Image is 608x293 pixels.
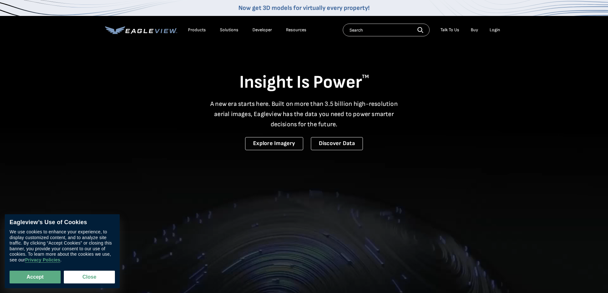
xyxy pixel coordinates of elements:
[64,271,115,283] button: Close
[238,4,370,12] a: Now get 3D models for virtually every property!
[252,27,272,33] a: Developer
[245,137,303,150] a: Explore Imagery
[105,71,503,94] h1: Insight Is Power
[362,74,369,80] sup: TM
[188,27,206,33] div: Products
[10,271,61,283] button: Accept
[490,27,500,33] div: Login
[220,27,238,33] div: Solutions
[25,257,60,263] a: Privacy Policies
[471,27,478,33] a: Buy
[286,27,306,33] div: Resources
[10,229,115,263] div: We use cookies to enhance your experience, to display customized content, and to analyze site tra...
[440,27,459,33] div: Talk To Us
[206,99,402,129] p: A new era starts here. Built on more than 3.5 billion high-resolution aerial images, Eagleview ha...
[311,137,363,150] a: Discover Data
[10,219,115,226] div: Eagleview’s Use of Cookies
[343,24,430,36] input: Search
